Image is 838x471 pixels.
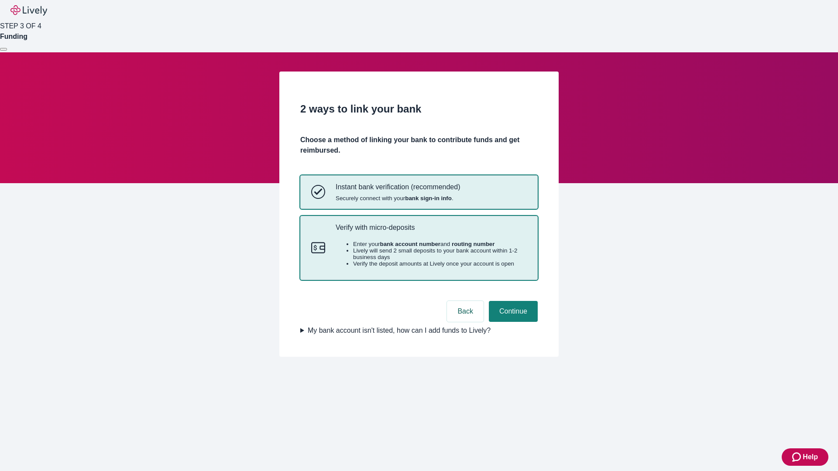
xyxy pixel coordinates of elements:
svg: Zendesk support icon [792,452,803,462]
img: Lively [10,5,47,16]
strong: routing number [452,241,495,247]
span: Help [803,452,818,462]
summary: My bank account isn't listed, how can I add funds to Lively? [300,325,538,336]
strong: bank account number [380,241,441,247]
h4: Choose a method of linking your bank to contribute funds and get reimbursed. [300,135,538,156]
li: Enter your and [353,241,527,247]
svg: Micro-deposits [311,241,325,255]
p: Instant bank verification (recommended) [336,183,460,191]
span: Securely connect with your . [336,195,460,201]
svg: Instant bank verification [311,185,325,199]
strong: bank sign-in info [405,195,452,201]
button: Micro-depositsVerify with micro-depositsEnter yourbank account numberand routing numberLively wil... [301,216,537,280]
button: Back [447,301,484,322]
button: Instant bank verificationInstant bank verification (recommended)Securely connect with yourbank si... [301,176,537,208]
p: Verify with micro-deposits [336,223,527,232]
li: Verify the deposit amounts at Lively once your account is open [353,260,527,267]
button: Continue [489,301,538,322]
li: Lively will send 2 small deposits to your bank account within 1-2 business days [353,247,527,260]
h2: 2 ways to link your bank [300,101,538,117]
button: Zendesk support iconHelp [782,448,828,466]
